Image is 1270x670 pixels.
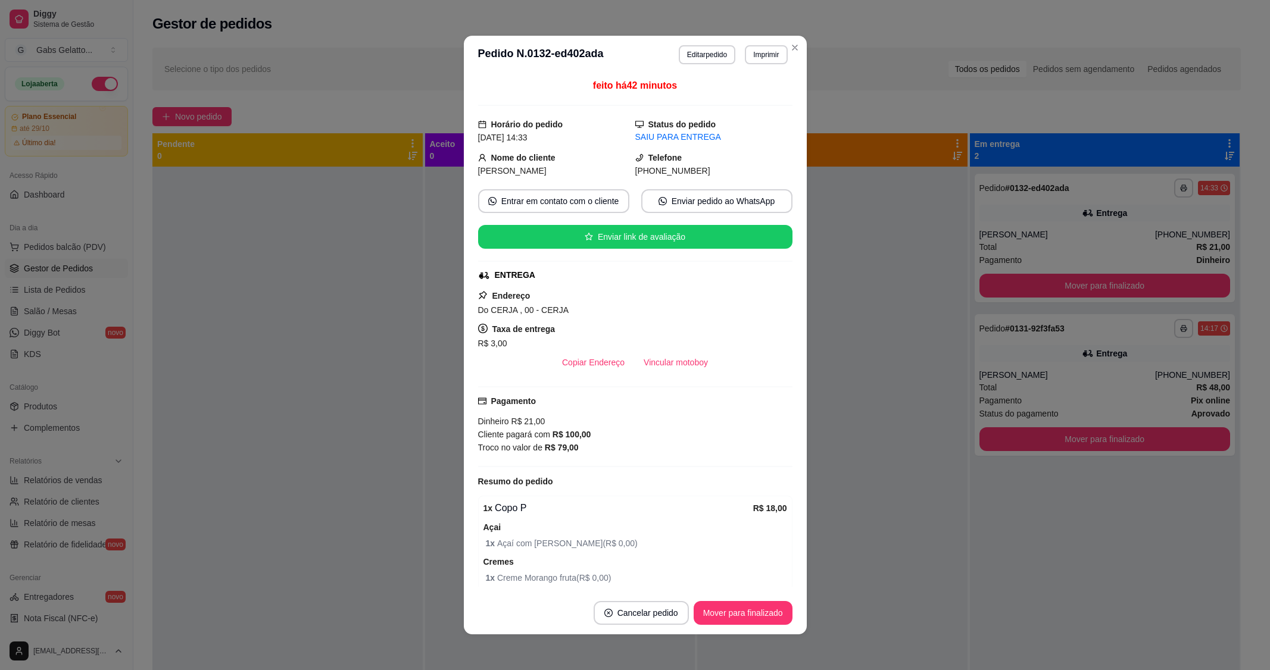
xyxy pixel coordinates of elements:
span: Açaí com [PERSON_NAME] ( R$ 0,00 ) [486,537,787,550]
span: desktop [635,120,644,129]
span: feito há 42 minutos [593,80,677,90]
strong: 1 x [486,538,497,548]
button: Copiar Endereço [553,350,634,374]
span: Cliente pagará com [478,430,553,439]
strong: Endereço [492,291,531,300]
button: whats-appEntrar em contato com o cliente [478,189,629,213]
strong: Horário do pedido [491,120,563,129]
div: ENTREGA [495,269,535,281]
span: Creme Morango fruta ( R$ 0,00 ) [486,571,787,584]
button: Vincular motoboy [634,350,717,374]
strong: R$ 18,00 [753,503,787,513]
span: Dinheiro [478,417,509,426]
span: credit-card [478,397,486,405]
span: Troco no valor de [478,443,545,452]
span: whats-app [488,197,497,205]
strong: R$ 100,00 [553,430,591,439]
button: Editarpedido [679,45,735,64]
span: dollar [478,324,488,333]
span: phone [635,154,644,162]
strong: Status do pedido [648,120,716,129]
span: calendar [478,120,486,129]
span: [PHONE_NUMBER] [635,166,710,176]
span: whats-app [659,197,667,205]
strong: 1 x [483,503,493,513]
strong: Açai [483,522,501,532]
button: Mover para finalizado [694,601,792,625]
div: SAIU PARA ENTREGA [635,131,792,143]
span: pushpin [478,290,488,300]
strong: 1 x [486,573,497,583]
button: Close [785,38,804,57]
span: R$ 3,00 [478,339,507,348]
button: close-circleCancelar pedido [594,601,689,625]
span: [PERSON_NAME] [478,166,547,176]
button: starEnviar link de avaliação [478,225,792,249]
button: whats-appEnviar pedido ao WhatsApp [641,189,792,213]
strong: Nome do cliente [491,153,556,162]
strong: Pagamento [491,396,536,406]
span: Do CERJA , 00 - CERJA [478,305,569,315]
h3: Pedido N. 0132-ed402ada [478,45,604,64]
span: user [478,154,486,162]
span: [DATE] 14:33 [478,133,528,142]
span: R$ 21,00 [509,417,545,426]
strong: R$ 79,00 [545,443,579,452]
strong: Resumo do pedido [478,477,553,486]
strong: Telefone [648,153,682,162]
button: Imprimir [745,45,787,64]
strong: Taxa de entrega [492,324,556,334]
span: star [585,233,593,241]
span: close-circle [604,609,613,617]
strong: Cremes [483,557,514,566]
div: Copo P [483,501,753,515]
